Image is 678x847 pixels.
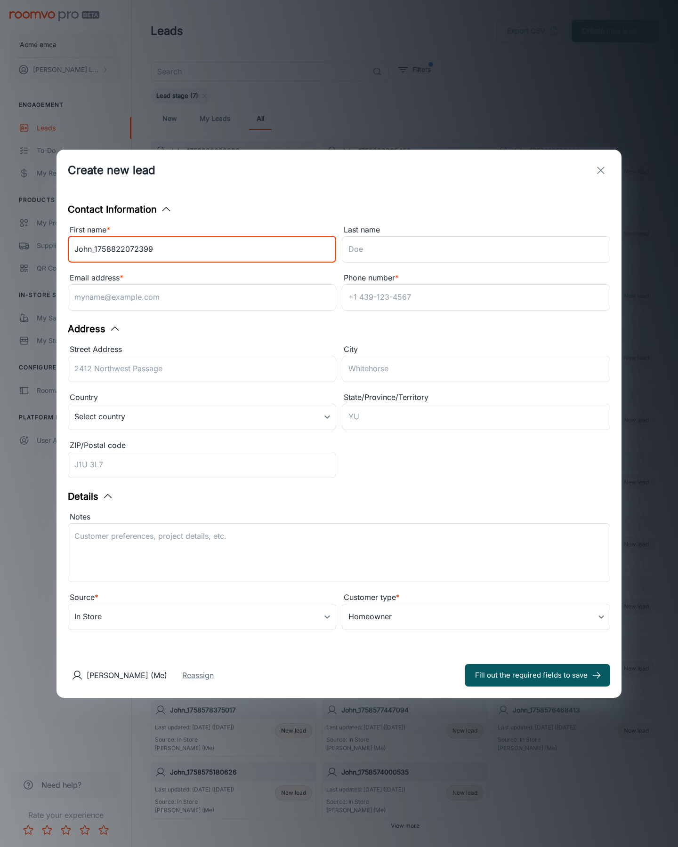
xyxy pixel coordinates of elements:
button: Reassign [182,670,214,681]
div: Last name [342,224,610,236]
div: Homeowner [342,604,610,630]
p: [PERSON_NAME] (Me) [87,670,167,681]
button: Fill out the required fields to save [465,664,610,687]
div: Select country [68,404,336,430]
div: Country [68,392,336,404]
div: Street Address [68,344,336,356]
div: City [342,344,610,356]
input: Doe [342,236,610,263]
div: First name [68,224,336,236]
button: exit [591,161,610,180]
input: J1U 3L7 [68,452,336,478]
button: Contact Information [68,202,172,216]
div: Notes [68,511,610,523]
div: Customer type [342,591,610,604]
div: Source [68,591,336,604]
input: 2412 Northwest Passage [68,356,336,382]
input: John [68,236,336,263]
div: In Store [68,604,336,630]
button: Address [68,322,121,336]
div: State/Province/Territory [342,392,610,404]
input: Whitehorse [342,356,610,382]
div: Phone number [342,272,610,284]
div: ZIP/Postal code [68,439,336,452]
input: YU [342,404,610,430]
button: Details [68,489,113,503]
div: Email address [68,272,336,284]
input: myname@example.com [68,284,336,311]
input: +1 439-123-4567 [342,284,610,311]
h1: Create new lead [68,162,155,179]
